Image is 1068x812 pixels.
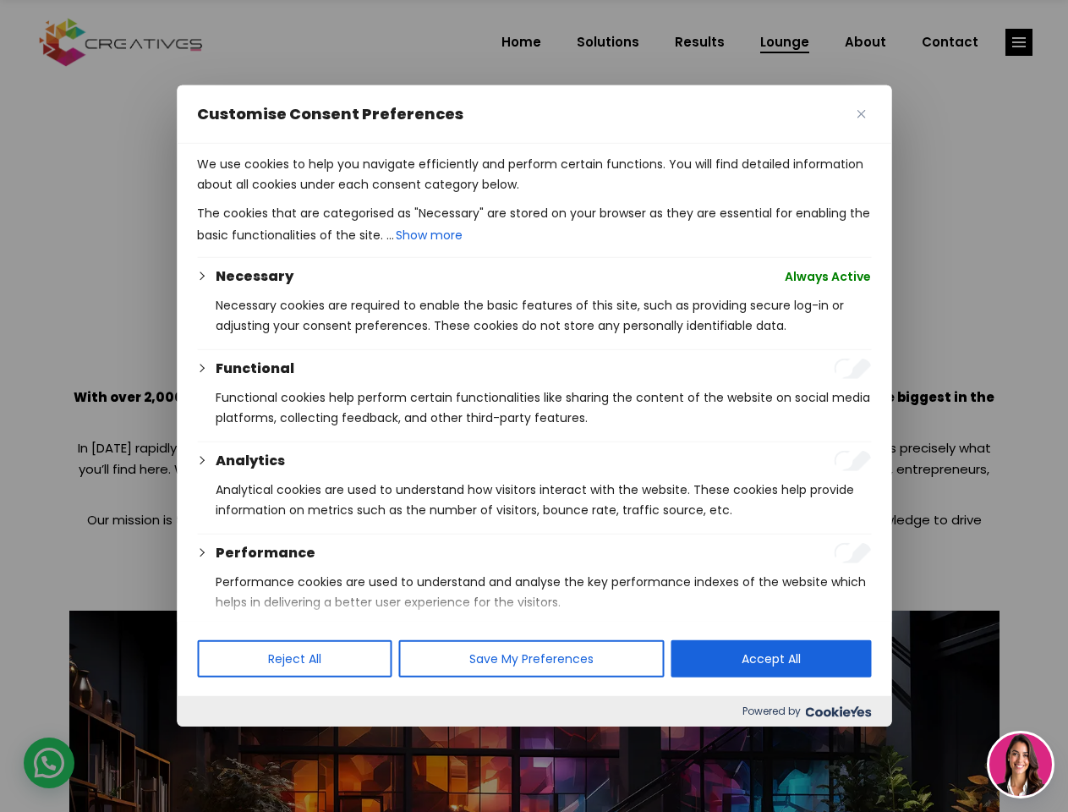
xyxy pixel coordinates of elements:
p: Necessary cookies are required to enable the basic features of this site, such as providing secur... [216,295,871,336]
button: Close [851,104,871,124]
button: Functional [216,359,294,379]
button: Save My Preferences [398,640,664,678]
button: Show more [394,223,464,247]
div: Powered by [177,696,891,727]
p: Functional cookies help perform certain functionalities like sharing the content of the website o... [216,387,871,428]
img: Close [857,110,865,118]
img: agent [989,733,1052,796]
p: We use cookies to help you navigate efficiently and perform certain functions. You will find deta... [197,154,871,195]
input: Enable Analytics [834,451,871,471]
button: Necessary [216,266,293,287]
button: Analytics [216,451,285,471]
input: Enable Performance [834,543,871,563]
span: Customise Consent Preferences [197,104,463,124]
p: The cookies that are categorised as "Necessary" are stored on your browser as they are essential ... [197,203,871,247]
div: Customise Consent Preferences [177,85,891,727]
img: Cookieyes logo [805,706,871,717]
input: Enable Functional [834,359,871,379]
span: Always Active [785,266,871,287]
p: Analytical cookies are used to understand how visitors interact with the website. These cookies h... [216,480,871,520]
p: Performance cookies are used to understand and analyse the key performance indexes of the website... [216,572,871,612]
button: Performance [216,543,315,563]
button: Reject All [197,640,392,678]
button: Accept All [671,640,871,678]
